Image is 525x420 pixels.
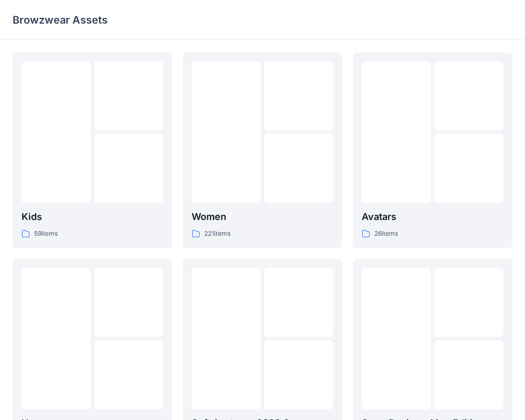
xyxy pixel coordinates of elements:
p: 221 items [204,228,230,239]
p: Avatars [362,209,503,224]
a: Avatars26items [353,52,512,248]
p: Kids [22,209,163,224]
a: Kids59items [13,52,172,248]
p: 26 items [374,228,398,239]
a: Women221items [183,52,342,248]
p: 59 items [34,228,58,239]
p: Browzwear Assets [13,13,108,27]
p: Women [192,209,333,224]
